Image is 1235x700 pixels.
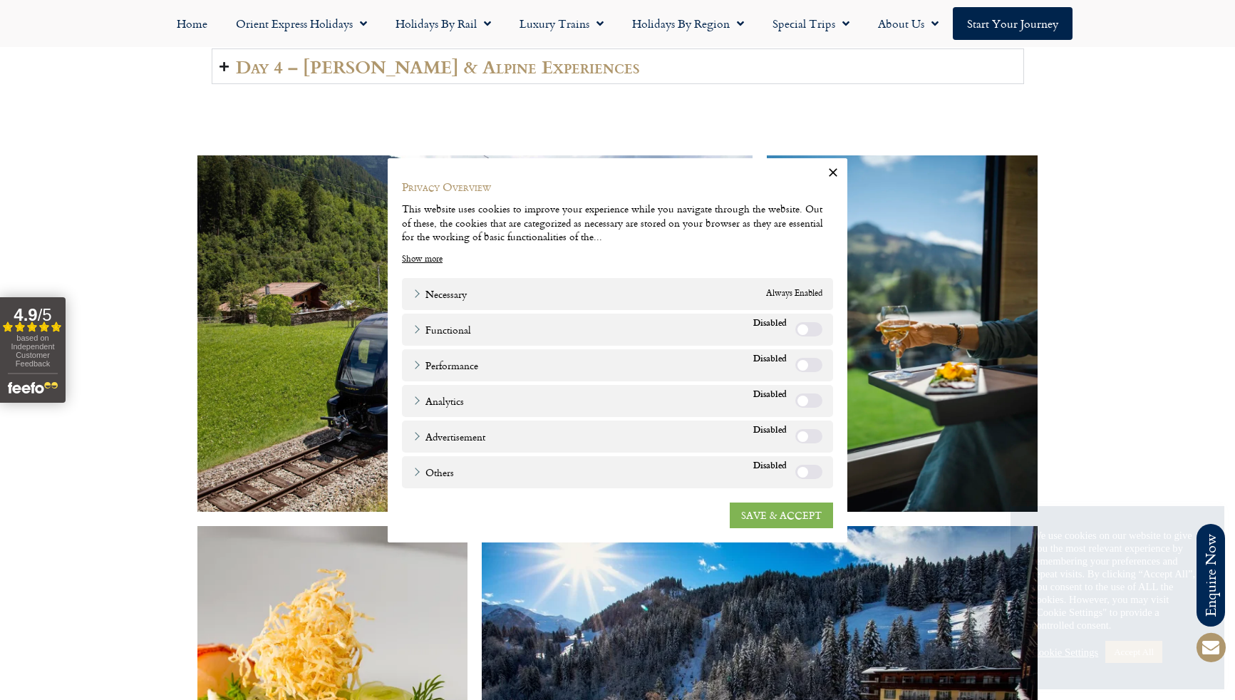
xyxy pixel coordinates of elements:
[413,286,467,301] a: Necessary
[402,252,443,265] a: Show more
[413,393,464,408] a: Analytics
[413,428,485,443] a: Advertisement
[413,464,454,479] a: Others
[413,321,471,336] a: Functional
[766,286,822,301] span: Always Enabled
[402,180,833,195] h4: Privacy Overview
[413,357,478,372] a: Performance
[730,502,833,527] a: SAVE & ACCEPT
[402,202,833,244] div: This website uses cookies to improve your experience while you navigate through the website. Out ...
